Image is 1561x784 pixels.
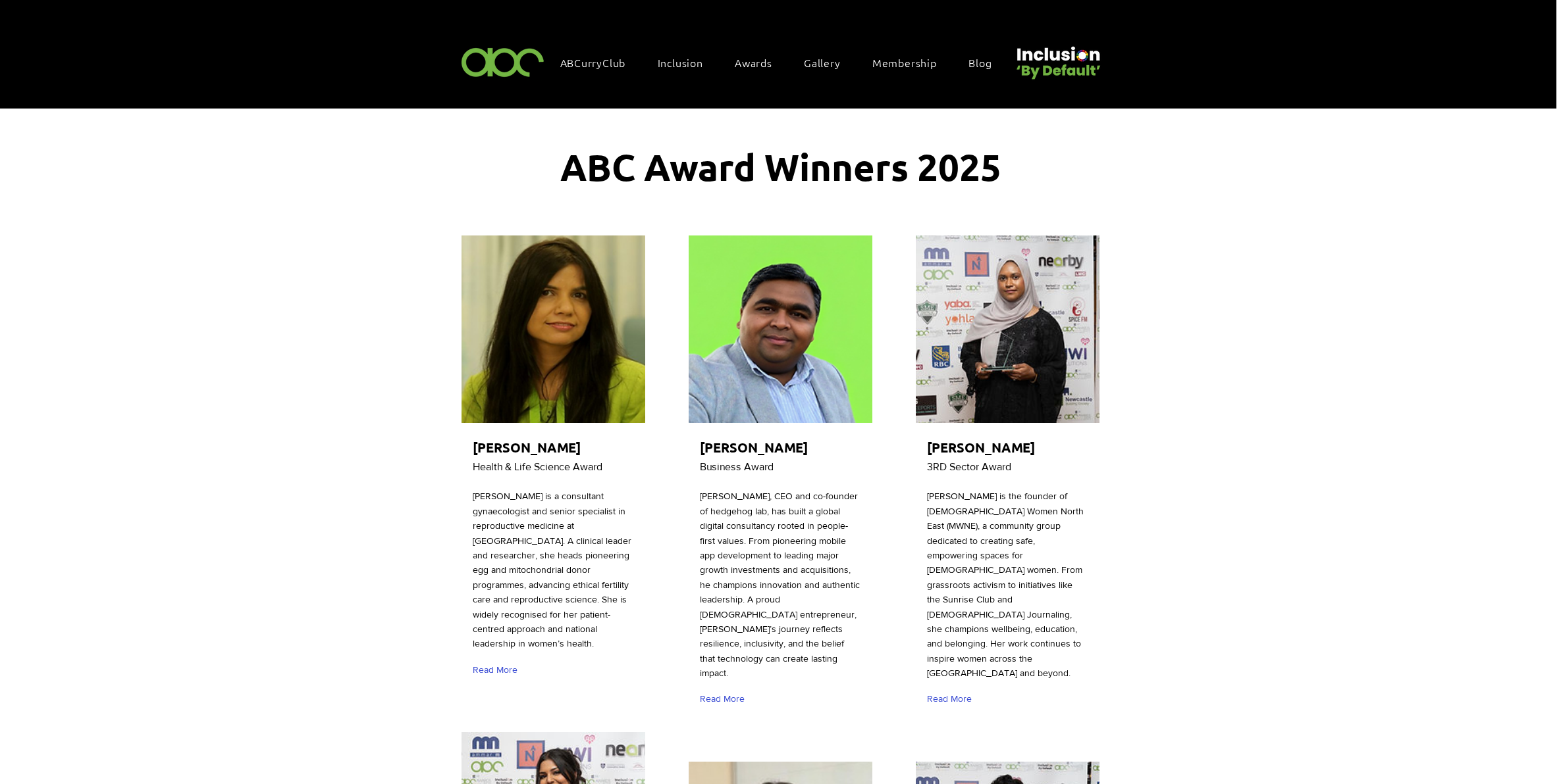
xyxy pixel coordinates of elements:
[700,491,860,678] span: [PERSON_NAME], CEO and co-founder of hedgehog lab, has built a global digital consultancy rooted ...
[866,49,957,76] a: Membership
[1012,36,1103,81] img: Untitled design (22).png
[554,49,646,76] a: ABCurryClub
[927,688,978,711] a: Read More
[473,439,581,456] span: [PERSON_NAME]
[700,688,751,711] a: Read More
[473,664,517,677] span: Read More
[700,461,774,472] span: Business Award
[962,49,1011,76] a: Blog
[872,55,937,70] span: Membership
[804,55,841,70] span: Gallery
[560,143,1001,189] span: ABC Award Winners 2025
[728,49,792,76] div: Awards
[797,49,860,76] a: Gallery
[927,491,1084,678] span: [PERSON_NAME] is the founder of [DEMOGRAPHIC_DATA] Women North East (MWNE), a community group ded...
[473,491,631,649] span: [PERSON_NAME] is a consultant gynaecologist and senior specialist in reproductive medicine at [GE...
[927,461,1011,472] span: 3RD Sector Award
[700,439,808,456] span: [PERSON_NAME]
[927,693,972,706] span: Read More
[651,49,723,76] div: Inclusion
[458,42,548,81] img: ABC-Logo-Blank-Background-01-01-2.png
[473,461,602,472] span: Health & Life Science Award
[658,55,703,70] span: Inclusion
[700,693,745,706] span: Read More
[968,55,992,70] span: Blog
[927,439,1035,456] span: [PERSON_NAME]
[560,55,626,70] span: ABCurryClub
[554,49,1012,76] nav: Site
[473,658,523,681] a: Read More
[735,55,772,70] span: Awards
